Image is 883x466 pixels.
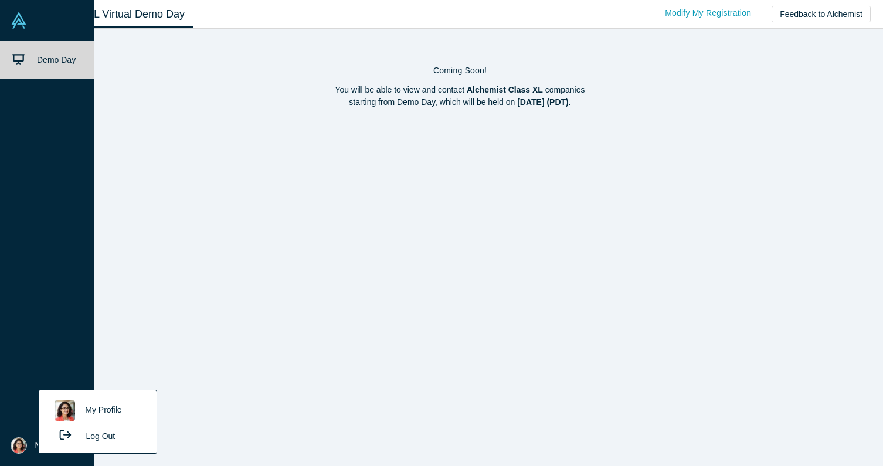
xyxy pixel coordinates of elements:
[49,84,871,108] p: You will be able to view and contact companies starting from Demo Day, which will be held on .
[11,12,27,29] img: Alchemist Vault Logo
[49,66,871,76] h4: Coming Soon!
[55,400,75,421] img: Shalini Sardana's profile
[517,97,569,107] strong: [DATE] (PDT)
[772,6,871,22] button: Feedback to Alchemist
[467,85,543,94] strong: Alchemist Class XL
[49,1,193,28] a: Class XL Virtual Demo Day
[37,55,76,64] span: Demo Day
[49,396,146,425] a: My Profile
[11,437,27,454] img: Shalini Sardana's Account
[49,425,119,447] button: Log Out
[653,3,763,23] a: Modify My Registration
[35,439,77,451] span: My Account
[11,437,77,454] button: My Account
